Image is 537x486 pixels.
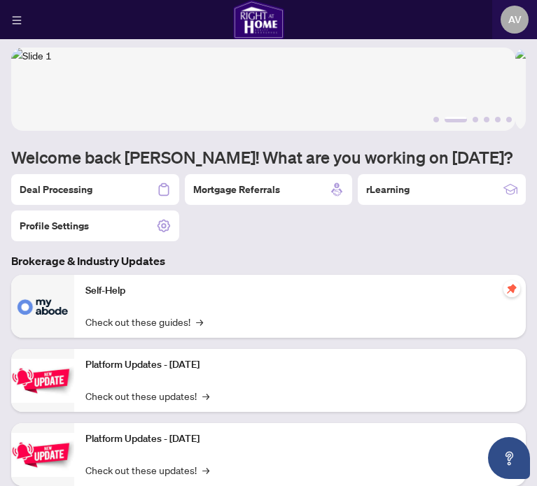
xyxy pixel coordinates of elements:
span: pushpin [503,280,520,297]
button: 3 [473,117,478,122]
p: Platform Updates - [DATE] [85,431,515,447]
button: 6 [506,117,512,122]
h2: Deal Processing [20,183,92,196]
button: 5 [495,117,501,122]
button: 4 [484,117,489,122]
h1: Welcome back [PERSON_NAME]! What are you working on [DATE]? [11,146,526,169]
button: 1 [433,117,439,122]
a: Check out these updates!→ [85,388,209,403]
span: AV [508,12,522,27]
button: Open asap [488,437,530,479]
h3: Brokerage & Industry Updates [11,252,526,269]
span: → [202,462,209,478]
h2: rLearning [366,183,410,196]
span: menu [12,15,22,25]
h2: Mortgage Referrals [193,183,280,196]
a: Check out these updates!→ [85,462,209,478]
h2: Profile Settings [20,219,89,233]
span: → [196,314,203,329]
img: Slide 1 [11,48,515,131]
a: Check out these guides!→ [85,314,203,329]
span: → [202,388,209,403]
img: Platform Updates - September 16, 2025 [11,359,74,403]
p: Self-Help [85,283,515,299]
p: Platform Updates - [DATE] [85,357,515,373]
img: Platform Updates - July 21, 2025 [11,433,74,477]
img: Self-Help [11,275,74,338]
button: 2 [445,117,467,122]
